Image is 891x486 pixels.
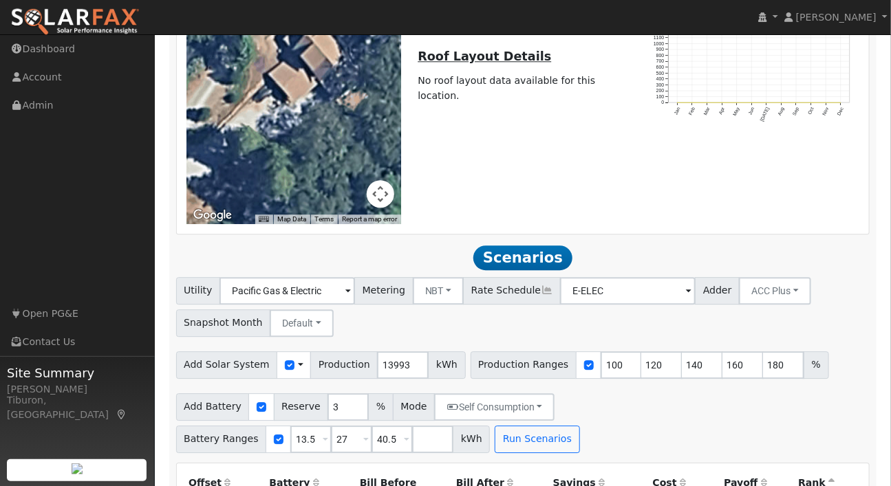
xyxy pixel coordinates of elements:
input: Select a Rate Schedule [560,277,696,305]
text: 500 [656,70,665,75]
span: Adder [695,277,740,305]
span: Battery Ranges [176,426,267,453]
span: Metering [354,277,414,305]
circle: onclick="" [707,102,709,104]
span: Production Ranges [471,351,577,379]
text: 900 [656,47,665,52]
span: [PERSON_NAME] [796,12,877,23]
span: Production [310,351,378,379]
div: [PERSON_NAME] [7,382,147,397]
button: Keyboard shortcuts [259,214,268,224]
text: Jan [674,107,681,115]
input: Select a Utility [219,277,355,305]
circle: onclick="" [795,102,797,104]
text: 0 [662,100,665,104]
img: Google [190,206,235,224]
u: Roof Layout Details [418,49,551,63]
button: Map Data [277,214,306,224]
text: Dec [837,106,845,116]
button: Map camera controls [367,180,394,208]
text: Aug [777,107,786,117]
text: 800 [656,53,665,58]
span: Site Summary [7,364,147,382]
img: SolarFax [10,8,140,36]
td: No roof layout data available for this location. [416,71,630,105]
circle: onclick="" [721,102,723,104]
circle: onclick="" [766,102,768,104]
circle: onclick="" [676,102,678,104]
text: Jun [748,107,755,115]
button: NBT [413,277,464,305]
circle: onclick="" [751,102,753,104]
span: Scenarios [473,245,572,270]
a: Report a map error [342,215,397,223]
circle: onclick="" [840,102,842,104]
circle: onclick="" [781,102,783,104]
span: Mode [393,393,435,421]
text: Apr [718,106,727,115]
circle: onclick="" [736,102,738,104]
text: 1000 [654,41,665,46]
circle: onclick="" [826,102,828,104]
text: 600 [656,65,665,69]
span: Snapshot Month [176,309,271,337]
span: Rate Schedule [463,277,561,305]
span: kWh [453,426,490,453]
button: Self Consumption [434,393,555,421]
text: Oct [808,107,815,115]
span: % [368,393,393,421]
text: May [733,106,742,117]
span: % [804,351,828,379]
button: Default [270,309,334,337]
div: Tiburon, [GEOGRAPHIC_DATA] [7,393,147,422]
button: Run Scenarios [495,426,579,453]
span: Utility [176,277,221,305]
span: Add Solar System [176,351,278,379]
text: 300 [656,82,665,87]
text: 100 [656,94,665,99]
text: Sep [792,107,801,117]
span: Add Battery [176,393,250,421]
span: Reserve [274,393,329,421]
text: Mar [703,106,711,115]
text: 400 [656,76,665,81]
circle: onclick="" [691,102,694,104]
text: Feb [688,107,696,116]
text: 700 [656,58,665,63]
a: Map [116,409,128,420]
img: retrieve [72,463,83,474]
a: Open this area in Google Maps (opens a new window) [190,206,235,224]
text: [DATE] [760,107,771,122]
text: 1100 [654,35,665,40]
a: Terms (opens in new tab) [314,215,334,223]
text: 200 [656,88,665,93]
span: kWh [428,351,465,379]
button: ACC Plus [739,277,811,305]
text: Nov [822,106,830,116]
circle: onclick="" [811,102,813,104]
